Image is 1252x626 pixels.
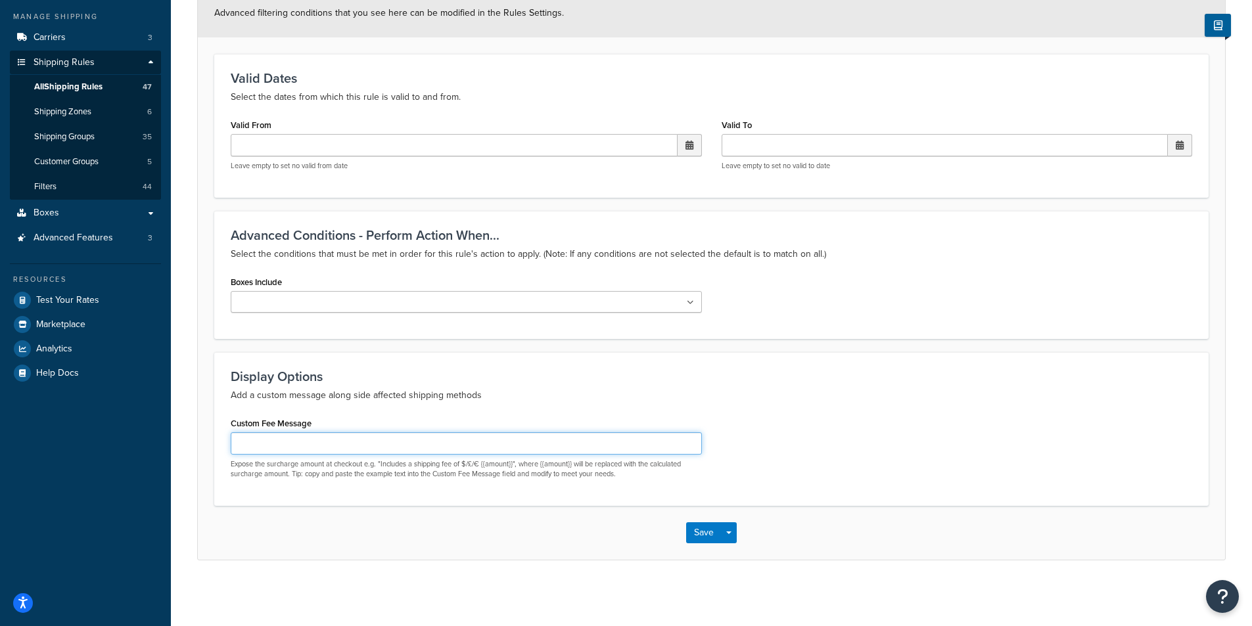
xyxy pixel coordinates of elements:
[686,522,722,543] button: Save
[34,32,66,43] span: Carriers
[231,71,1192,85] h3: Valid Dates
[10,125,161,149] li: Shipping Groups
[231,369,1192,384] h3: Display Options
[34,131,95,143] span: Shipping Groups
[722,120,752,130] label: Valid To
[10,51,161,200] li: Shipping Rules
[231,459,702,480] p: Expose the surcharge amount at checkout e.g. "Includes a shipping fee of $/£/€ {{amount}}", where...
[10,26,161,50] a: Carriers3
[231,161,702,171] p: Leave empty to set no valid from date
[10,337,161,361] a: Analytics
[34,106,91,118] span: Shipping Zones
[231,120,271,130] label: Valid From
[143,131,152,143] span: 35
[10,26,161,50] li: Carriers
[214,6,564,20] span: Advanced filtering conditions that you see here can be modified in the Rules Settings.
[148,233,152,244] span: 3
[36,319,85,330] span: Marketplace
[147,106,152,118] span: 6
[34,156,99,168] span: Customer Groups
[143,181,152,192] span: 44
[10,175,161,199] li: Filters
[231,418,312,428] label: Custom Fee Message
[147,156,152,168] span: 5
[1205,14,1231,37] button: Show Help Docs
[231,388,1192,403] p: Add a custom message along side affected shipping methods
[231,89,1192,105] p: Select the dates from which this rule is valid to and from.
[143,81,152,93] span: 47
[231,228,1192,242] h3: Advanced Conditions - Perform Action When...
[10,226,161,250] li: Advanced Features
[36,295,99,306] span: Test Your Rates
[10,150,161,174] a: Customer Groups5
[10,226,161,250] a: Advanced Features3
[10,175,161,199] a: Filters44
[10,75,161,99] a: AllShipping Rules47
[34,233,113,244] span: Advanced Features
[10,11,161,22] div: Manage Shipping
[36,344,72,355] span: Analytics
[10,51,161,75] a: Shipping Rules
[36,368,79,379] span: Help Docs
[10,125,161,149] a: Shipping Groups35
[722,161,1193,171] p: Leave empty to set no valid to date
[10,100,161,124] a: Shipping Zones6
[1206,580,1239,613] button: Open Resource Center
[34,181,57,192] span: Filters
[34,81,103,93] span: All Shipping Rules
[10,100,161,124] li: Shipping Zones
[10,150,161,174] li: Customer Groups
[10,313,161,336] a: Marketplace
[34,208,59,219] span: Boxes
[10,201,161,225] a: Boxes
[148,32,152,43] span: 3
[10,361,161,385] a: Help Docs
[10,288,161,312] a: Test Your Rates
[34,57,95,68] span: Shipping Rules
[10,274,161,285] div: Resources
[231,246,1192,262] p: Select the conditions that must be met in order for this rule's action to apply. (Note: If any co...
[231,277,282,287] label: Boxes Include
